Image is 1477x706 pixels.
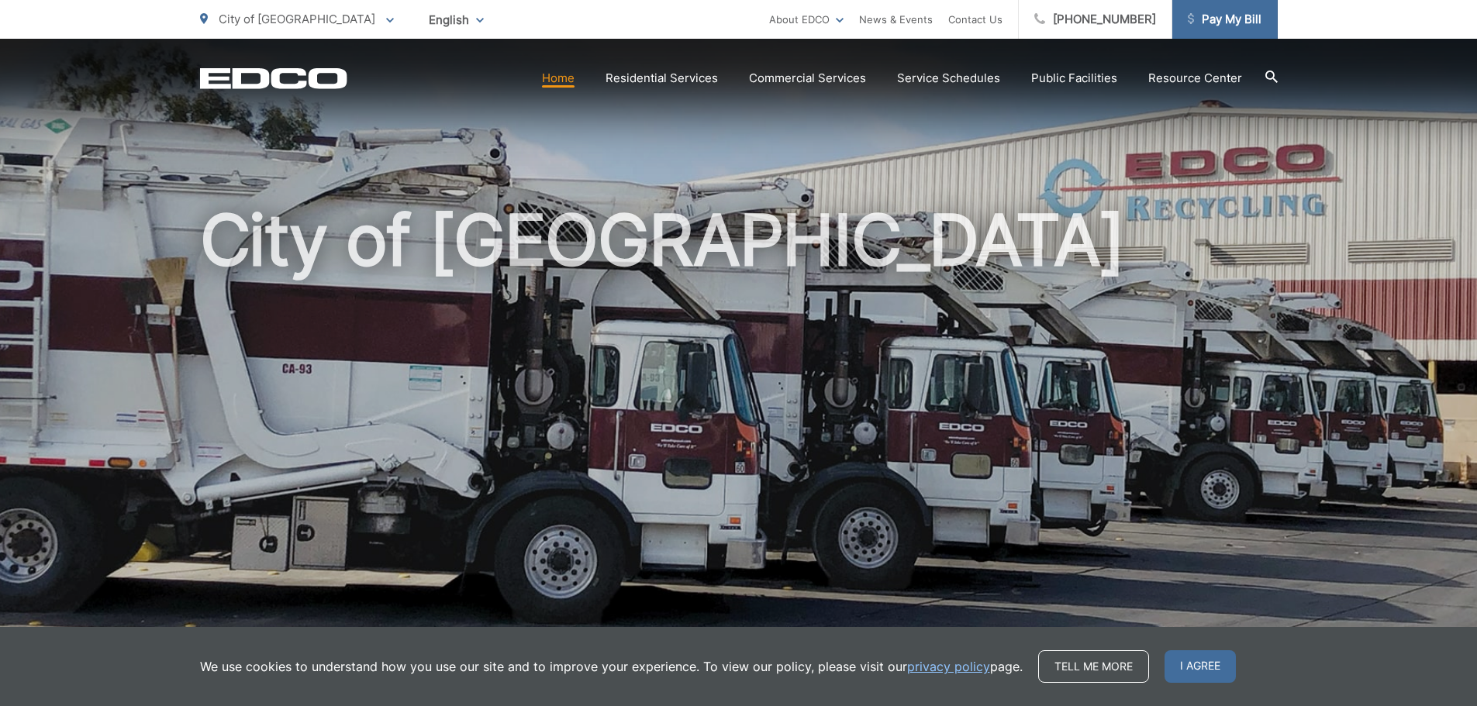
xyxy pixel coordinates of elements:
a: EDCD logo. Return to the homepage. [200,67,347,89]
a: Service Schedules [897,69,1000,88]
a: privacy policy [907,657,990,676]
a: Public Facilities [1031,69,1117,88]
a: Home [542,69,575,88]
span: English [417,6,495,33]
span: Pay My Bill [1188,10,1261,29]
a: Tell me more [1038,650,1149,683]
a: Commercial Services [749,69,866,88]
h1: City of [GEOGRAPHIC_DATA] [200,201,1278,692]
span: I agree [1165,650,1236,683]
span: City of [GEOGRAPHIC_DATA] [219,12,375,26]
a: Contact Us [948,10,1002,29]
p: We use cookies to understand how you use our site and to improve your experience. To view our pol... [200,657,1023,676]
a: About EDCO [769,10,844,29]
a: Resource Center [1148,69,1242,88]
a: Residential Services [606,69,718,88]
a: News & Events [859,10,933,29]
